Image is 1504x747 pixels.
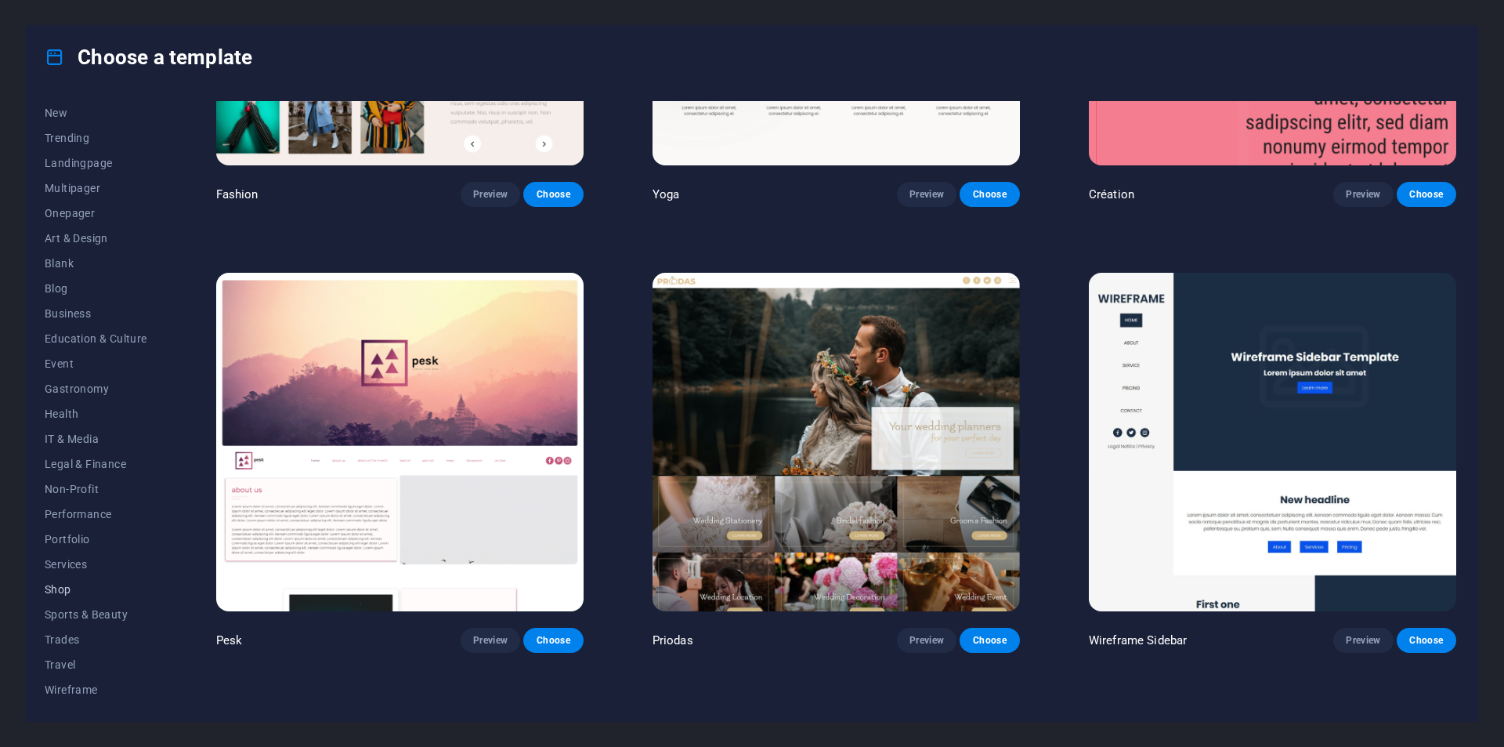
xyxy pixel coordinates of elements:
img: Pesk [216,273,584,611]
button: Choose [523,182,583,207]
button: Gastronomy [45,376,147,401]
span: Shop [45,583,147,596]
button: Shop [45,577,147,602]
span: Preview [473,634,508,647]
span: Multipager [45,182,147,194]
span: Preview [1346,188,1380,201]
span: Wireframe [45,684,147,696]
span: Choose [972,634,1007,647]
span: IT & Media [45,433,147,445]
button: Health [45,401,147,426]
button: New [45,100,147,125]
span: Non-Profit [45,483,147,495]
button: Legal & Finance [45,451,147,477]
button: Preview [1333,182,1393,207]
img: Wireframe Sidebar [1089,273,1456,611]
button: Business [45,301,147,326]
button: Preview [461,182,520,207]
span: Gastronomy [45,383,147,395]
span: Legal & Finance [45,458,147,470]
button: IT & Media [45,426,147,451]
span: Portfolio [45,533,147,546]
button: Performance [45,502,147,527]
span: Education & Culture [45,332,147,345]
button: Blank [45,251,147,276]
p: Priodas [653,633,693,648]
p: Pesk [216,633,243,648]
button: Travel [45,652,147,677]
span: Landingpage [45,157,147,169]
img: Priodas [653,273,1020,611]
button: Education & Culture [45,326,147,351]
button: Multipager [45,176,147,201]
button: Preview [897,182,956,207]
span: Trades [45,633,147,646]
span: Trending [45,132,147,144]
button: Wireframe [45,677,147,702]
span: Health [45,408,147,420]
span: Choose [536,634,570,647]
button: Landingpage [45,150,147,176]
span: Blog [45,282,147,295]
span: Business [45,307,147,320]
button: Preview [897,628,956,653]
button: Trades [45,627,147,652]
button: Choose [960,182,1019,207]
button: Preview [461,628,520,653]
button: Choose [1397,182,1456,207]
button: Choose [523,628,583,653]
span: New [45,107,147,119]
p: Création [1089,187,1134,202]
span: Performance [45,508,147,520]
button: Non-Profit [45,477,147,502]
span: Choose [1409,634,1444,647]
span: Choose [536,188,570,201]
h4: Choose a template [45,45,252,70]
span: Travel [45,658,147,671]
span: Event [45,357,147,370]
button: Event [45,351,147,376]
button: Trending [45,125,147,150]
p: Wireframe Sidebar [1089,633,1187,648]
button: Onepager [45,201,147,226]
button: Services [45,552,147,577]
button: Choose [1397,628,1456,653]
button: Portfolio [45,527,147,552]
span: Preview [473,188,508,201]
span: Services [45,558,147,571]
button: Art & Design [45,226,147,251]
span: Choose [972,188,1007,201]
span: Preview [1346,634,1380,647]
span: Blank [45,257,147,270]
span: Choose [1409,188,1444,201]
span: Onepager [45,207,147,219]
span: Preview [909,188,944,201]
span: Art & Design [45,232,147,245]
p: Fashion [216,187,258,202]
p: Yoga [653,187,680,202]
span: Preview [909,634,944,647]
button: Blog [45,276,147,301]
button: Choose [960,628,1019,653]
button: Sports & Beauty [45,602,147,627]
button: Preview [1333,628,1393,653]
span: Sports & Beauty [45,608,147,621]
